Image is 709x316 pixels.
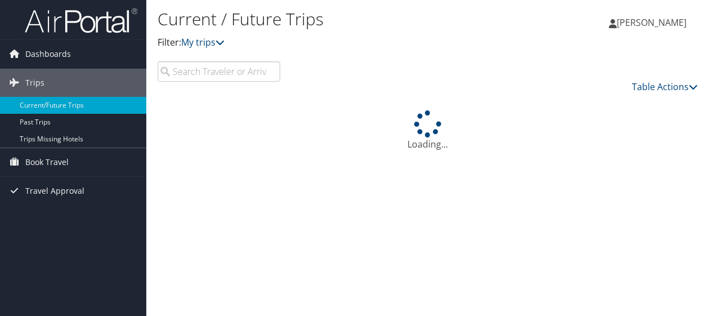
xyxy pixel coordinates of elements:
input: Search Traveler or Arrival City [158,61,280,82]
span: [PERSON_NAME] [617,16,686,29]
a: [PERSON_NAME] [609,6,698,39]
img: airportal-logo.png [25,7,137,34]
span: Book Travel [25,148,69,176]
h1: Current / Future Trips [158,7,518,31]
a: My trips [181,36,225,48]
a: Table Actions [632,81,698,93]
span: Dashboards [25,40,71,68]
span: Trips [25,69,44,97]
p: Filter: [158,35,518,50]
div: Loading... [158,110,698,151]
span: Travel Approval [25,177,84,205]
